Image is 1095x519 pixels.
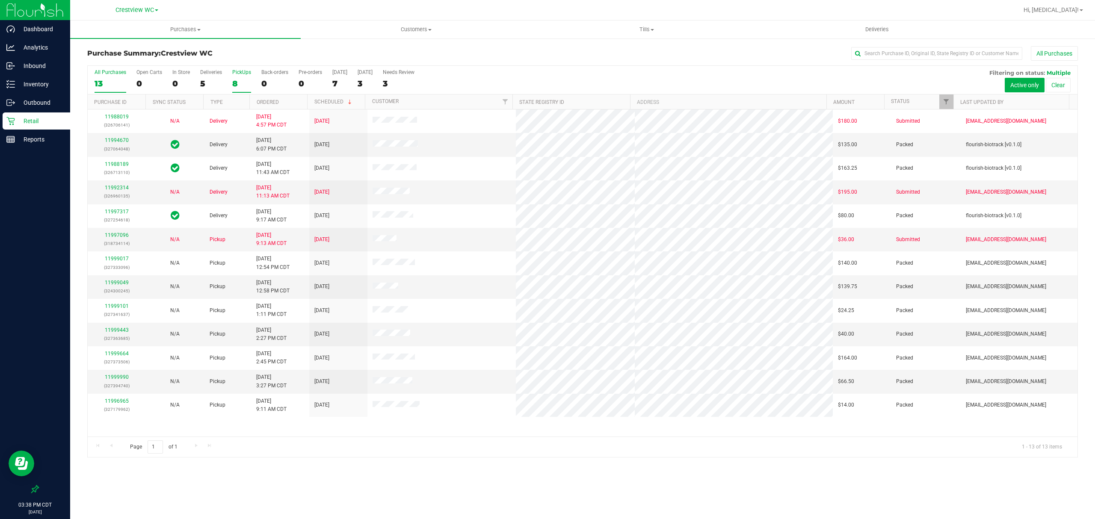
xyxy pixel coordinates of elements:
[70,21,301,38] a: Purchases
[210,164,228,172] span: Delivery
[210,283,225,291] span: Pickup
[896,164,913,172] span: Packed
[896,236,920,244] span: Submitted
[838,236,854,244] span: $36.00
[210,236,225,244] span: Pickup
[210,377,225,386] span: Pickup
[314,377,329,386] span: [DATE]
[210,259,225,267] span: Pickup
[148,440,163,454] input: 1
[519,99,564,105] a: State Registry ID
[170,307,180,315] button: N/A
[257,99,279,105] a: Ordered
[93,168,141,177] p: (326713110)
[93,216,141,224] p: (327254618)
[210,141,228,149] span: Delivery
[256,350,287,366] span: [DATE] 2:45 PM CDT
[171,209,180,221] span: In Sync
[838,401,854,409] span: $14.00
[15,79,66,89] p: Inventory
[332,69,347,75] div: [DATE]
[6,117,15,125] inline-svg: Retail
[838,164,857,172] span: $163.25
[896,259,913,267] span: Packed
[6,62,15,70] inline-svg: Inbound
[301,26,531,33] span: Customers
[966,377,1046,386] span: [EMAIL_ADDRESS][DOMAIN_NAME]
[93,239,141,248] p: (318734114)
[838,188,857,196] span: $195.00
[200,69,222,75] div: Deliveries
[93,121,141,129] p: (326706141)
[93,405,141,413] p: (327179962)
[256,397,287,413] span: [DATE] 9:11 AM CDT
[896,212,913,220] span: Packed
[170,330,180,338] button: N/A
[1047,69,1071,76] span: Multiple
[210,354,225,362] span: Pickup
[31,485,39,493] label: Pin the sidebar to full width on large screens
[838,330,854,338] span: $40.00
[299,69,322,75] div: Pre-orders
[170,189,180,195] span: Not Applicable
[256,184,290,200] span: [DATE] 11:13 AM CDT
[1005,78,1045,92] button: Active only
[838,377,854,386] span: $66.50
[966,141,1021,149] span: flourish-biotrack [v0.1.0]
[4,509,66,515] p: [DATE]
[115,6,154,14] span: Crestview WC
[210,117,228,125] span: Delivery
[170,355,180,361] span: Not Applicable
[256,255,290,271] span: [DATE] 12:54 PM CDT
[896,188,920,196] span: Submitted
[232,69,251,75] div: PickUps
[966,259,1046,267] span: [EMAIL_ADDRESS][DOMAIN_NAME]
[372,98,399,104] a: Customer
[170,236,180,244] button: N/A
[210,212,228,220] span: Delivery
[15,134,66,144] p: Reports
[939,94,953,109] a: Filter
[896,117,920,125] span: Submitted
[838,212,854,220] span: $80.00
[966,117,1046,125] span: [EMAIL_ADDRESS][DOMAIN_NAME]
[314,164,329,172] span: [DATE]
[170,378,180,384] span: Not Applicable
[210,307,225,315] span: Pickup
[6,80,15,88] inline-svg: Inventory
[838,283,857,291] span: $139.75
[383,79,414,88] div: 3
[105,185,129,191] a: 11992314
[172,79,190,88] div: 0
[256,326,287,342] span: [DATE] 2:27 PM CDT
[1024,6,1079,13] span: Hi, [MEDICAL_DATA]!
[15,97,66,108] p: Outbound
[210,99,223,105] a: Type
[314,401,329,409] span: [DATE]
[153,99,186,105] a: Sync Status
[232,79,251,88] div: 8
[105,280,129,286] a: 11999049
[891,98,909,104] a: Status
[105,256,129,262] a: 11999017
[70,26,301,33] span: Purchases
[170,260,180,266] span: Not Applicable
[15,42,66,53] p: Analytics
[210,330,225,338] span: Pickup
[256,160,290,177] span: [DATE] 11:43 AM CDT
[6,98,15,107] inline-svg: Outbound
[256,208,287,224] span: [DATE] 9:17 AM CDT
[966,330,1046,338] span: [EMAIL_ADDRESS][DOMAIN_NAME]
[851,47,1022,60] input: Search Purchase ID, Original ID, State Registry ID or Customer Name...
[105,303,129,309] a: 11999101
[123,440,184,454] span: Page of 1
[15,61,66,71] p: Inbound
[170,354,180,362] button: N/A
[261,69,288,75] div: Back-orders
[93,192,141,200] p: (326960135)
[332,79,347,88] div: 7
[105,232,129,238] a: 11997096
[896,141,913,149] span: Packed
[1015,440,1069,453] span: 1 - 13 of 13 items
[989,69,1045,76] span: Filtering on status:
